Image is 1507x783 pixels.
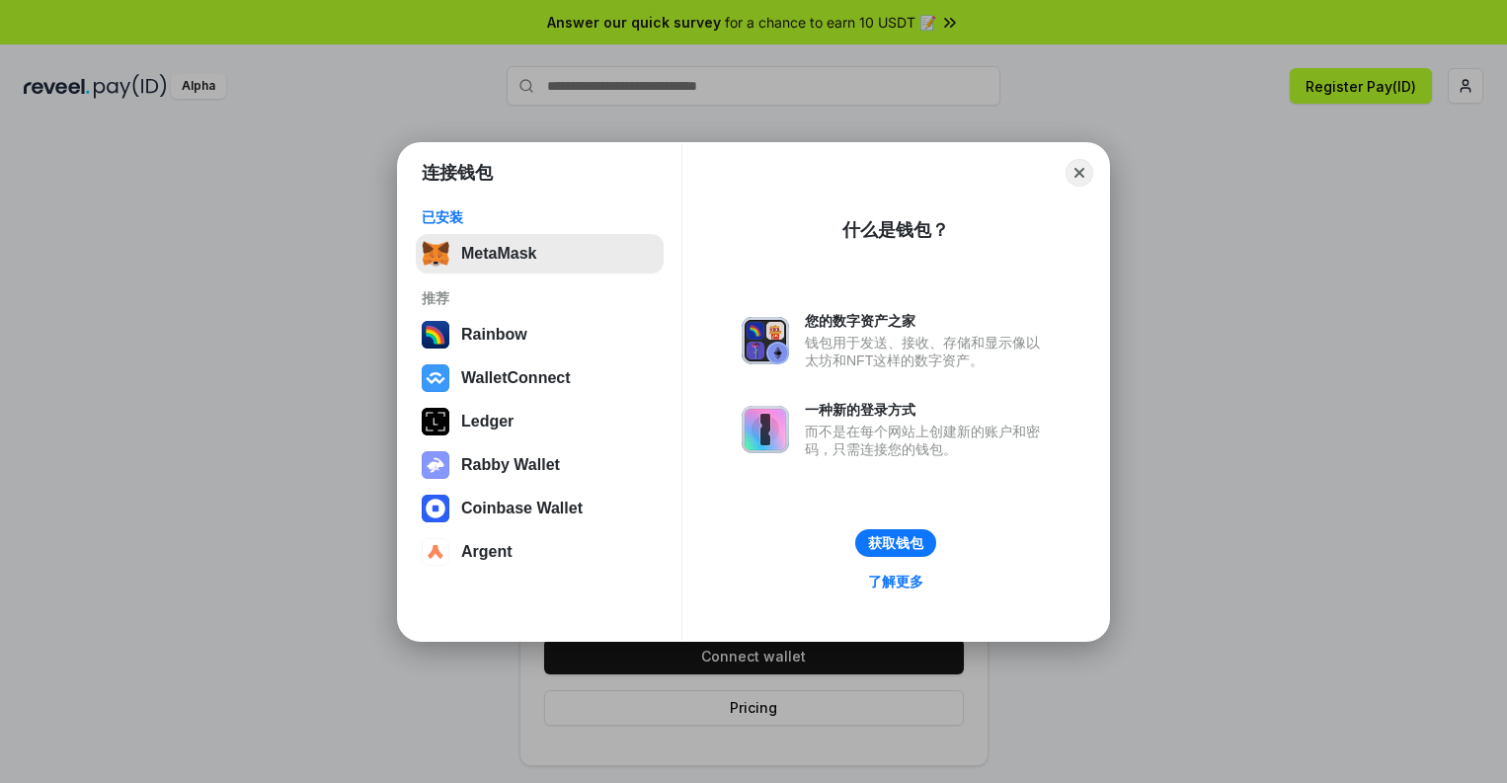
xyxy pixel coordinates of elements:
div: Coinbase Wallet [461,500,583,517]
a: 了解更多 [856,569,935,594]
button: Close [1066,159,1093,187]
img: svg+xml,%3Csvg%20xmlns%3D%22http%3A%2F%2Fwww.w3.org%2F2000%2Fsvg%22%20fill%3D%22none%22%20viewBox... [742,317,789,364]
div: 了解更多 [868,573,923,590]
img: svg+xml,%3Csvg%20xmlns%3D%22http%3A%2F%2Fwww.w3.org%2F2000%2Fsvg%22%20fill%3D%22none%22%20viewBox... [422,451,449,479]
div: 钱包用于发送、接收、存储和显示像以太坊和NFT这样的数字资产。 [805,334,1050,369]
div: 什么是钱包？ [842,218,949,242]
button: Coinbase Wallet [416,489,664,528]
div: 已安装 [422,208,658,226]
div: Argent [461,543,513,561]
button: MetaMask [416,234,664,274]
div: 一种新的登录方式 [805,401,1050,419]
button: Rabby Wallet [416,445,664,485]
img: svg+xml,%3Csvg%20width%3D%22120%22%20height%3D%22120%22%20viewBox%3D%220%200%20120%20120%22%20fil... [422,321,449,349]
button: Argent [416,532,664,572]
div: 获取钱包 [868,534,923,552]
img: svg+xml,%3Csvg%20width%3D%2228%22%20height%3D%2228%22%20viewBox%3D%220%200%2028%2028%22%20fill%3D... [422,364,449,392]
div: 您的数字资产之家 [805,312,1050,330]
button: WalletConnect [416,358,664,398]
img: svg+xml,%3Csvg%20fill%3D%22none%22%20height%3D%2233%22%20viewBox%3D%220%200%2035%2033%22%20width%... [422,240,449,268]
button: 获取钱包 [855,529,936,557]
div: 推荐 [422,289,658,307]
img: svg+xml,%3Csvg%20width%3D%2228%22%20height%3D%2228%22%20viewBox%3D%220%200%2028%2028%22%20fill%3D... [422,538,449,566]
div: 而不是在每个网站上创建新的账户和密码，只需连接您的钱包。 [805,423,1050,458]
img: svg+xml,%3Csvg%20width%3D%2228%22%20height%3D%2228%22%20viewBox%3D%220%200%2028%2028%22%20fill%3D... [422,495,449,522]
button: Ledger [416,402,664,441]
h1: 连接钱包 [422,161,493,185]
div: WalletConnect [461,369,571,387]
img: svg+xml,%3Csvg%20xmlns%3D%22http%3A%2F%2Fwww.w3.org%2F2000%2Fsvg%22%20fill%3D%22none%22%20viewBox... [742,406,789,453]
div: Rabby Wallet [461,456,560,474]
button: Rainbow [416,315,664,354]
div: MetaMask [461,245,536,263]
div: Ledger [461,413,514,431]
div: Rainbow [461,326,527,344]
img: svg+xml,%3Csvg%20xmlns%3D%22http%3A%2F%2Fwww.w3.org%2F2000%2Fsvg%22%20width%3D%2228%22%20height%3... [422,408,449,435]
